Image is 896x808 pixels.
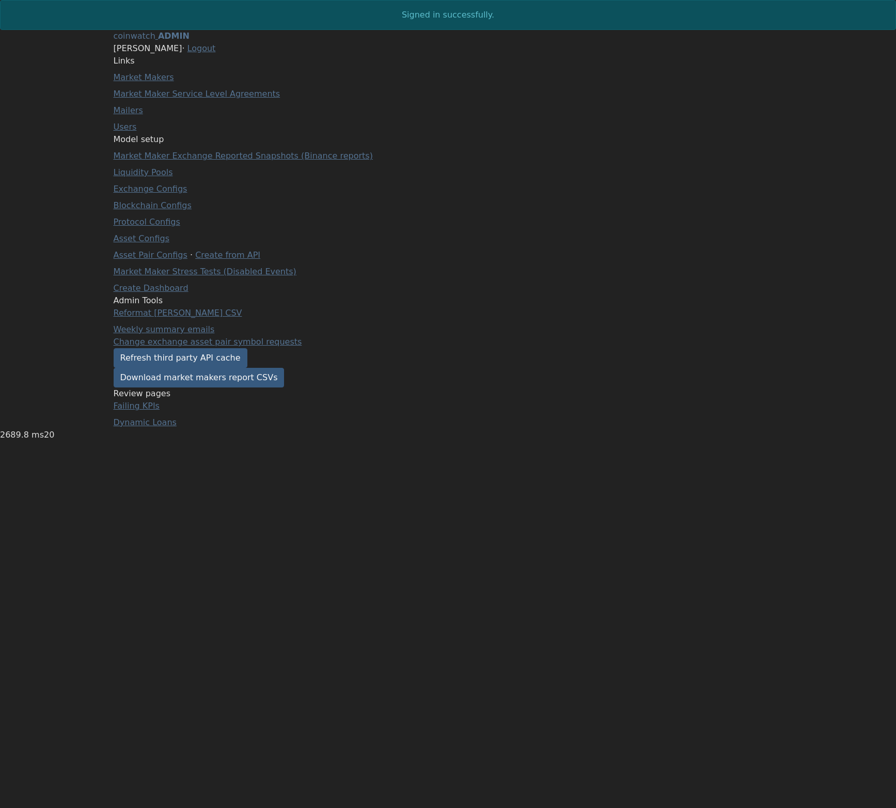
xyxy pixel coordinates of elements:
a: Protocol Configs [114,217,180,227]
div: [PERSON_NAME] [114,42,783,55]
a: Refresh third party API cache [114,348,247,368]
div: Model setup [114,133,385,146]
a: Failing KPIs [114,401,160,411]
a: Liquidity Pools [114,167,173,177]
div: Links [114,55,385,67]
a: coinwatch ADMIN [114,31,190,41]
div: Review pages [114,387,385,400]
a: Create Dashboard [114,283,188,293]
a: Blockchain Configs [114,200,192,210]
span: ms [32,430,44,440]
a: Dynamic Loans [114,417,177,427]
span: 20 [44,430,54,440]
a: Market Maker Stress Tests (Disabled Events) [114,267,296,276]
a: Exchange Configs [114,184,187,194]
a: Users [114,122,137,132]
a: Reformat [PERSON_NAME] CSV [114,308,242,318]
a: Asset Configs [114,234,170,243]
a: Change exchange asset pair symbol requests [114,337,302,347]
div: Admin Tools [114,294,385,307]
a: Logout [187,43,216,53]
a: Mailers [114,105,143,115]
span: · [182,43,184,53]
div: coinwatch [114,30,155,42]
a: Market Makers [114,72,174,82]
a: Asset Pair Configs [114,250,187,260]
a: Market Maker Exchange Reported Snapshots (Binance reports) [114,151,373,161]
a: Download market makers report CSVs [114,368,285,387]
a: Weekly summary emails [114,324,215,334]
a: Create from API [195,250,260,260]
div: ADMIN [158,30,190,42]
a: Market Maker Service Level Agreements [114,89,280,99]
span: · [190,250,193,260]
